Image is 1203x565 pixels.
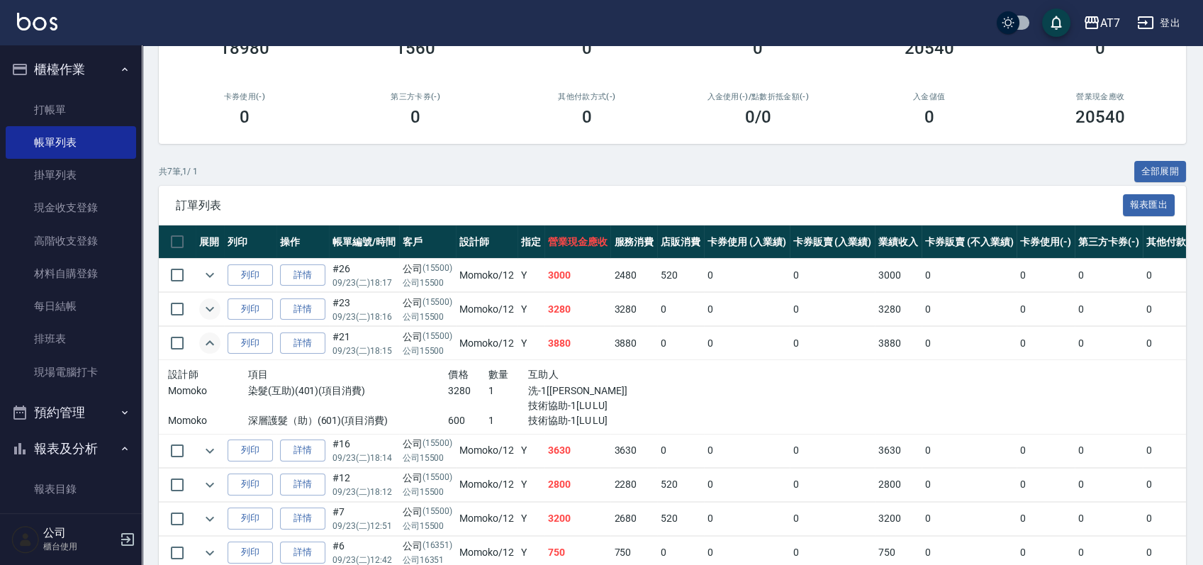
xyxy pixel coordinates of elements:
th: 卡券使用(-) [1017,225,1075,259]
button: 列印 [228,264,273,286]
h3: 0 [582,38,592,58]
div: 公司 [403,296,453,311]
h2: 入金使用(-) /點數折抵金額(-) [690,92,827,101]
td: 3630 [610,434,657,467]
h3: 0 [582,107,592,127]
button: 全部展開 [1134,161,1187,183]
td: 0 [922,468,1017,501]
button: 列印 [228,298,273,320]
p: Momoko [168,413,248,428]
a: 詳情 [280,474,325,496]
td: Y [517,327,544,360]
span: 設計師 [168,369,198,380]
td: 3200 [875,502,922,535]
a: 掛單列表 [6,159,136,191]
button: 報表匯出 [1123,194,1175,216]
a: 現場電腦打卡 [6,356,136,388]
th: 列印 [224,225,276,259]
th: 店販消費 [657,225,704,259]
th: 卡券販賣 (入業績) [790,225,875,259]
th: 卡券販賣 (不入業績) [922,225,1017,259]
div: 公司 [403,437,453,452]
h2: 其他付款方式(-) [518,92,656,101]
th: 營業現金應收 [544,225,611,259]
p: 公司15500 [403,311,453,323]
h2: 營業現金應收 [1032,92,1170,101]
td: 2800 [875,468,922,501]
p: 染髮(互助)(401)(項目消費) [248,384,448,398]
td: 2280 [610,468,657,501]
td: 0 [790,434,875,467]
td: 0 [704,293,790,326]
td: 2680 [610,502,657,535]
button: expand row [199,298,220,320]
td: Momoko /12 [456,468,517,501]
h3: 20540 [905,38,954,58]
td: 3880 [875,327,922,360]
td: 0 [704,468,790,501]
th: 指定 [517,225,544,259]
td: 0 [1075,502,1143,535]
a: 店家日報表 [6,505,136,538]
p: 09/23 (二) 12:51 [332,520,396,532]
td: 520 [657,259,704,292]
span: 項目 [248,369,269,380]
p: (15500) [423,330,453,345]
a: 高階收支登錄 [6,225,136,257]
button: expand row [199,264,220,286]
h2: 入金儲值 [861,92,998,101]
td: Momoko /12 [456,259,517,292]
td: 3280 [544,293,611,326]
a: 詳情 [280,298,325,320]
div: 公司 [403,505,453,520]
p: 09/23 (二) 18:17 [332,276,396,289]
td: Momoko /12 [456,327,517,360]
td: 3000 [875,259,922,292]
a: 報表匯出 [1123,198,1175,211]
h3: 1560 [396,38,435,58]
h3: 0 [410,107,420,127]
p: (15500) [423,262,453,276]
span: 訂單列表 [176,198,1123,213]
div: 公司 [403,539,453,554]
td: 0 [1017,293,1075,326]
td: 0 [790,468,875,501]
h5: 公司 [43,526,116,540]
p: Momoko [168,384,248,398]
th: 客戶 [399,225,457,259]
a: 詳情 [280,332,325,354]
td: Y [517,468,544,501]
a: 排班表 [6,323,136,355]
h3: 0 [924,107,934,127]
td: 0 [1017,259,1075,292]
h3: 18980 [220,38,269,58]
h3: 0 /0 [745,107,771,127]
a: 詳情 [280,264,325,286]
td: 0 [657,434,704,467]
td: 2480 [610,259,657,292]
p: 3280 [448,384,488,398]
td: 0 [1075,293,1143,326]
a: 現金收支登錄 [6,191,136,224]
span: 數量 [488,369,509,380]
p: (15500) [423,296,453,311]
td: #16 [329,434,399,467]
td: 0 [922,327,1017,360]
button: 列印 [228,332,273,354]
button: 報表及分析 [6,430,136,467]
p: 公司15500 [403,345,453,357]
button: AT7 [1078,9,1126,38]
td: 0 [1017,434,1075,467]
td: 3630 [544,434,611,467]
button: 列印 [228,440,273,461]
td: 0 [704,327,790,360]
td: 3000 [544,259,611,292]
td: 0 [1075,434,1143,467]
td: 520 [657,502,704,535]
p: (15500) [423,437,453,452]
button: expand row [199,508,220,530]
td: 0 [922,434,1017,467]
p: 公司15500 [403,276,453,289]
td: 0 [1075,327,1143,360]
h2: 第三方卡券(-) [347,92,485,101]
